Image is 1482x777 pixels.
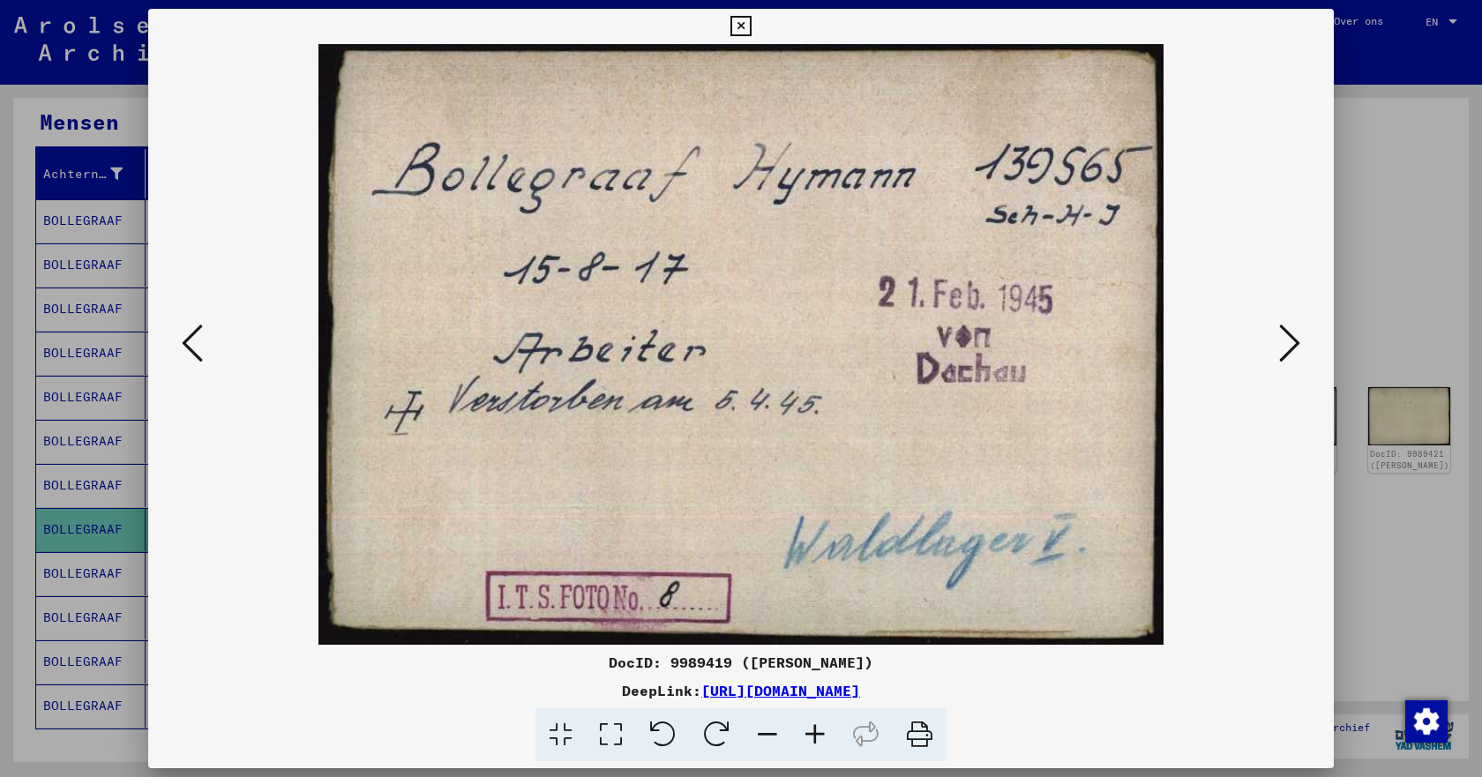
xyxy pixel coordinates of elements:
[609,654,873,671] font: DocID: 9989419 ([PERSON_NAME])
[1404,699,1447,742] div: Wijzigingstoestemming
[208,44,1274,645] img: 001.jpg
[1405,700,1448,743] img: Wijzigingstoestemming
[701,682,860,699] a: [URL][DOMAIN_NAME]
[622,682,701,699] font: DeepLink:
